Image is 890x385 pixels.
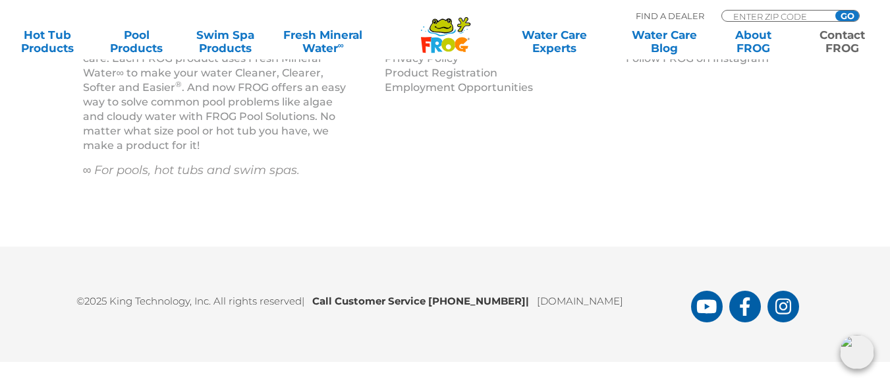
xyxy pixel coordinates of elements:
[385,67,497,79] a: Product Registration
[191,28,260,55] a: Swim SpaProducts
[729,291,761,322] a: FROG Products Facebook Page
[312,295,537,307] b: Call Customer Service [PHONE_NUMBER]
[83,163,300,177] em: ∞ For pools, hot tubs and swim spas.
[385,81,533,94] a: Employment Opportunities
[719,28,788,55] a: AboutFROG
[76,286,691,309] p: ©2025 King Technology, Inc. All rights reserved
[636,10,704,22] p: Find A Dealer
[732,11,821,22] input: Zip Code Form
[835,11,859,21] input: GO
[498,28,610,55] a: Water CareExperts
[175,79,182,89] sup: ®
[13,28,82,55] a: Hot TubProducts
[630,28,699,55] a: Water CareBlog
[526,295,529,307] span: |
[280,28,366,55] a: Fresh MineralWater∞
[808,28,877,55] a: ContactFROG
[338,40,344,50] sup: ∞
[102,28,171,55] a: PoolProducts
[691,291,723,322] a: FROG Products You Tube Page
[767,291,799,322] a: FROG Products Instagram Page
[537,295,623,307] a: [DOMAIN_NAME]
[840,335,874,369] img: openIcon
[302,295,304,307] span: |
